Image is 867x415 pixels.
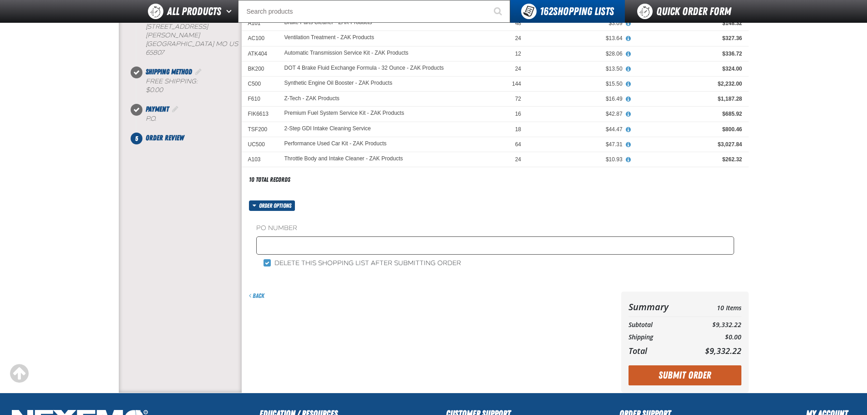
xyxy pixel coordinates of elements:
div: $2,232.00 [635,80,742,87]
strong: $0.00 [146,86,163,94]
input: Delete this shopping list after submitting order [264,259,271,266]
span: 5 [131,133,142,144]
td: 10 Items [687,299,741,315]
a: Back [249,292,264,299]
span: 18 [515,126,521,133]
th: Subtotal [629,319,688,331]
span: 24 [515,156,521,163]
span: 24 [515,35,521,41]
span: 12 [515,51,521,57]
button: View All Prices for DOT 4 Brake Fluid Exchange Formula - 32 Ounce - ZAK Products [623,65,634,73]
div: $13.64 [534,35,623,42]
a: Throttle Body and Intake Cleaner - ZAK Products [284,156,403,162]
th: Total [629,343,688,358]
button: View All Prices for Performance Used Car Kit - ZAK Products [623,141,634,149]
li: Shipping Information. Step 2 of 5. Completed [137,3,242,66]
td: UC500 [242,137,278,152]
a: Brake Parts Cleaner - ZAK Products [284,20,372,26]
span: Order Review [146,133,184,142]
bdo: 65807 [146,49,164,56]
div: $28.06 [534,50,623,57]
th: Shipping [629,331,688,343]
div: 10 total records [249,175,290,184]
a: Edit Payment [171,105,180,113]
span: 64 [515,141,521,148]
button: View All Prices for Ventilation Treatment - ZAK Products [623,35,634,43]
td: A103 [242,152,278,167]
td: FIK6613 [242,107,278,122]
td: AC100 [242,31,278,46]
div: $15.50 [534,80,623,87]
span: [GEOGRAPHIC_DATA] [146,40,214,48]
td: ATK404 [242,46,278,61]
div: $262.32 [635,156,742,163]
div: $3,027.84 [635,141,742,148]
span: 24 [515,66,521,72]
div: $685.92 [635,110,742,118]
td: $9,332.22 [687,319,741,331]
span: [STREET_ADDRESS][PERSON_NAME] [146,23,208,39]
a: Ventilation Treatment - ZAK Products [284,35,374,41]
li: Order Review. Step 5 of 5. Not Completed [137,133,242,143]
div: Free Shipping: [146,77,242,95]
span: 144 [512,81,521,87]
td: C500 [242,77,278,92]
th: Summary [629,299,688,315]
a: Premium Fuel System Service Kit - ZAK Products [284,110,404,117]
button: View All Prices for Brake Parts Cleaner - ZAK Products [623,20,634,28]
div: $1,187.28 [635,95,742,102]
label: PO Number [256,224,734,233]
li: Shipping Method. Step 3 of 5. Completed [137,67,242,104]
div: Scroll to the top [9,364,29,384]
button: Submit Order [629,365,741,385]
div: $42.87 [534,110,623,118]
strong: 162 [540,5,553,18]
div: $16.49 [534,95,623,102]
div: $800.46 [635,126,742,133]
button: View All Prices for Premium Fuel System Service Kit - ZAK Products [623,110,634,118]
a: Performance Used Car Kit - ZAK Products [284,141,387,147]
a: DOT 4 Brake Fluid Exchange Formula - 32 Ounce - ZAK Products [284,65,444,72]
td: A101 [242,16,278,31]
div: $336.72 [635,50,742,57]
span: 16 [515,111,521,117]
div: $3.09 [534,20,623,27]
span: MO [216,40,227,48]
td: $0.00 [687,331,741,343]
label: Delete this shopping list after submitting order [264,259,461,268]
div: $10.93 [534,156,623,163]
td: F610 [242,92,278,107]
a: Z-Tech - ZAK Products [284,95,340,102]
span: $9,332.22 [705,345,741,356]
span: Payment [146,105,169,113]
button: Order options [249,200,295,211]
li: Payment. Step 4 of 5. Completed [137,104,242,133]
button: View All Prices for Throttle Body and Intake Cleaner - ZAK Products [623,156,634,164]
span: 72 [515,96,521,102]
button: View All Prices for Synthetic Engine Oil Booster - ZAK Products [623,80,634,88]
div: $324.00 [635,65,742,72]
span: 48 [515,20,521,26]
a: Synthetic Engine Oil Booster - ZAK Products [284,80,392,87]
button: View All Prices for Automatic Transmission Service Kit - ZAK Products [623,50,634,58]
span: Shipping Method [146,67,192,76]
button: View All Prices for 2-Step GDI Intake Cleaning Service [623,126,634,134]
span: All Products [167,3,221,20]
div: $47.31 [534,141,623,148]
span: US [229,40,238,48]
div: P.O. [146,115,242,123]
div: $148.32 [635,20,742,27]
span: Shopping Lists [540,5,614,18]
div: $44.47 [534,126,623,133]
td: TSF200 [242,122,278,137]
span: Order options [259,200,295,211]
div: $327.36 [635,35,742,42]
button: View All Prices for Z-Tech - ZAK Products [623,95,634,103]
a: Automatic Transmission Service Kit - ZAK Products [284,50,409,56]
a: 2-Step GDI Intake Cleaning Service [284,126,371,132]
a: Edit Shipping Method [194,67,203,76]
div: $13.50 [534,65,623,72]
td: BK200 [242,61,278,76]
